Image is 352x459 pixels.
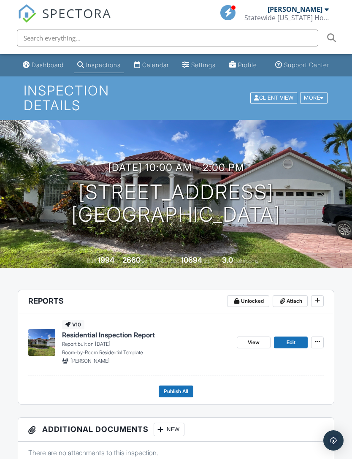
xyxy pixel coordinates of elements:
div: New [154,423,184,436]
span: bathrooms [234,258,258,264]
div: Profile [238,61,257,68]
a: Profile [226,57,260,73]
a: Client View [249,95,299,101]
div: 3.0 [222,255,233,264]
a: SPECTORA [18,11,111,29]
a: Calendar [131,57,172,73]
div: Client View [250,92,297,104]
a: Dashboard [19,57,67,73]
a: Settings [179,57,219,73]
img: The Best Home Inspection Software - Spectora [18,4,36,23]
span: Lot Size [162,258,179,264]
input: Search everything... [17,30,318,46]
h1: [STREET_ADDRESS] [GEOGRAPHIC_DATA] [71,181,281,226]
span: sq.ft. [203,258,214,264]
div: [PERSON_NAME] [268,5,322,14]
a: Inspections [74,57,124,73]
div: Settings [191,61,216,68]
span: sq. ft. [142,258,154,264]
h1: Inspection Details [24,83,328,113]
div: More [300,92,328,104]
div: Support Center [284,61,329,68]
div: 2660 [122,255,141,264]
span: SPECTORA [42,4,111,22]
div: Open Intercom Messenger [323,430,344,451]
span: Built [87,258,96,264]
div: Inspections [86,61,121,68]
div: Dashboard [32,61,64,68]
div: Statewide Florida Home Inspections, Inc. [244,14,329,22]
a: Support Center [272,57,333,73]
div: Calendar [142,61,169,68]
p: There are no attachments to this inspection. [28,448,324,457]
h3: [DATE] 10:00 am - 2:00 pm [108,162,244,173]
div: 1994 [97,255,114,264]
div: 10694 [181,255,202,264]
h3: Additional Documents [18,418,334,442]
